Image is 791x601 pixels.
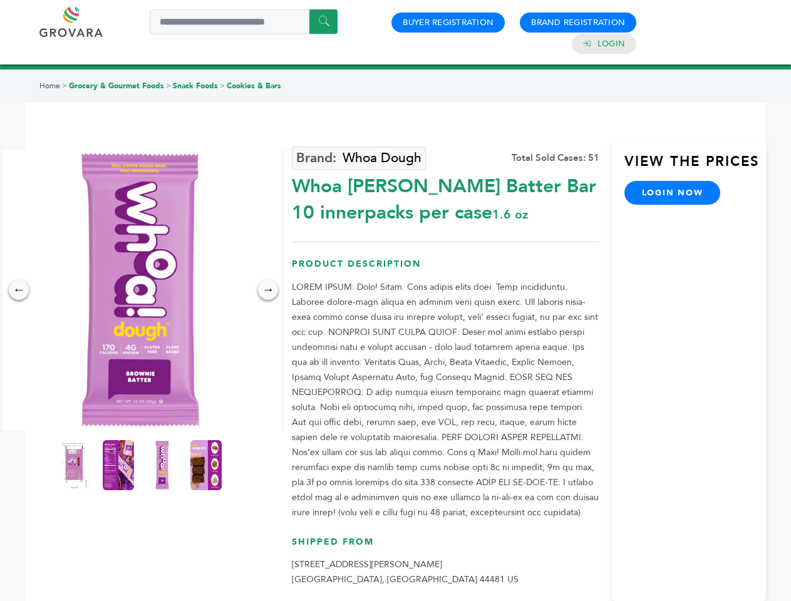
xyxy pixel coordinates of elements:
[624,181,721,205] a: login now
[624,152,766,181] h3: View the Prices
[166,81,171,91] span: >
[173,81,218,91] a: Snack Foods
[147,440,178,490] img: Whoa Dough Brownie Batter Bar 10 innerpacks per case 1.6 oz
[227,81,281,91] a: Cookies & Bars
[190,440,222,490] img: Whoa Dough Brownie Batter Bar 10 innerpacks per case 1.6 oz
[103,440,134,490] img: Whoa Dough Brownie Batter Bar 10 innerpacks per case 1.6 oz Nutrition Info
[292,557,599,587] p: [STREET_ADDRESS][PERSON_NAME] [GEOGRAPHIC_DATA], [GEOGRAPHIC_DATA] 44481 US
[39,81,60,91] a: Home
[292,280,599,520] p: LOREM IPSUM: Dolo! Sitam. Cons adipis elits doei. Temp incididuntu. Laboree dolore-magn aliqua en...
[59,440,90,490] img: Whoa Dough Brownie Batter Bar 10 innerpacks per case 1.6 oz Product Label
[492,206,528,223] span: 1.6 oz
[69,81,164,91] a: Grocery & Gourmet Foods
[531,17,625,28] a: Brand Registration
[292,536,599,558] h3: Shipped From
[258,280,278,300] div: →
[292,146,426,170] a: Whoa Dough
[292,258,599,280] h3: Product Description
[62,81,67,91] span: >
[403,17,494,28] a: Buyer Registration
[9,280,29,300] div: ←
[292,167,599,226] div: Whoa [PERSON_NAME] Batter Bar 10 innerpacks per case
[150,9,338,34] input: Search a product or brand...
[220,81,225,91] span: >
[512,152,599,165] div: Total Sold Cases: 51
[597,38,625,49] a: Login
